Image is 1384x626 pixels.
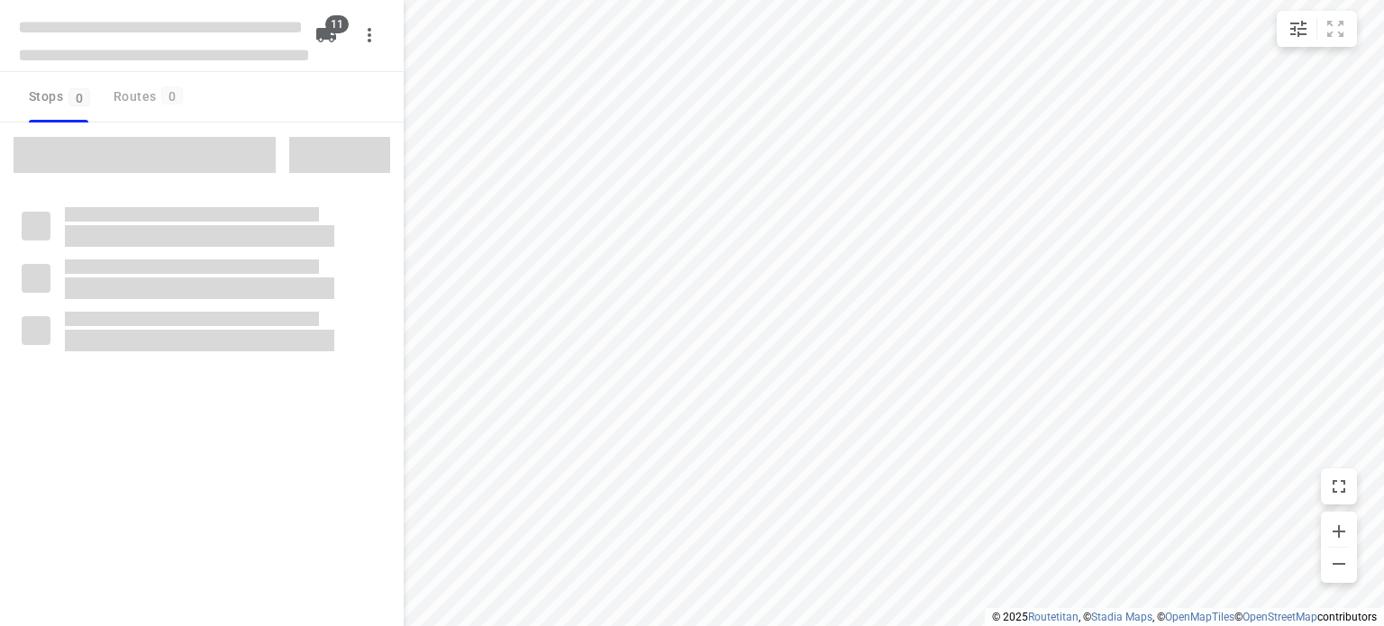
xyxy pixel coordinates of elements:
[1028,611,1079,623] a: Routetitan
[1280,11,1316,47] button: Map settings
[992,611,1377,623] li: © 2025 , © , © © contributors
[1091,611,1152,623] a: Stadia Maps
[1165,611,1234,623] a: OpenMapTiles
[1277,11,1357,47] div: small contained button group
[1243,611,1317,623] a: OpenStreetMap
